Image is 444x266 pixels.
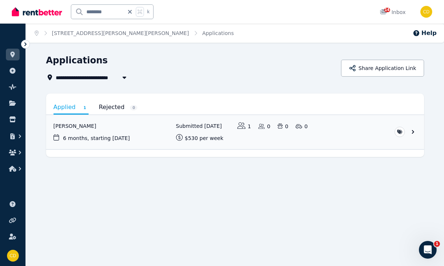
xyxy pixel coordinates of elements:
[420,6,432,18] img: Chris Dimitropoulos
[26,24,242,43] nav: Breadcrumb
[7,250,19,262] img: Chris Dimitropoulos
[419,241,437,259] iframe: Intercom live chat
[202,29,234,37] span: Applications
[46,55,108,66] h1: Applications
[99,101,138,113] a: Rejected
[147,9,149,15] span: k
[413,29,437,38] button: Help
[380,8,406,16] div: Inbox
[46,115,424,149] a: View application: Jahid Hossain
[12,6,62,17] img: RentBetter
[81,105,89,111] span: 1
[341,60,424,77] button: Share Application Link
[384,8,390,12] span: 14
[130,105,137,111] span: 0
[52,30,189,36] a: [STREET_ADDRESS][PERSON_NAME][PERSON_NAME]
[434,241,440,247] span: 1
[54,101,89,115] a: Applied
